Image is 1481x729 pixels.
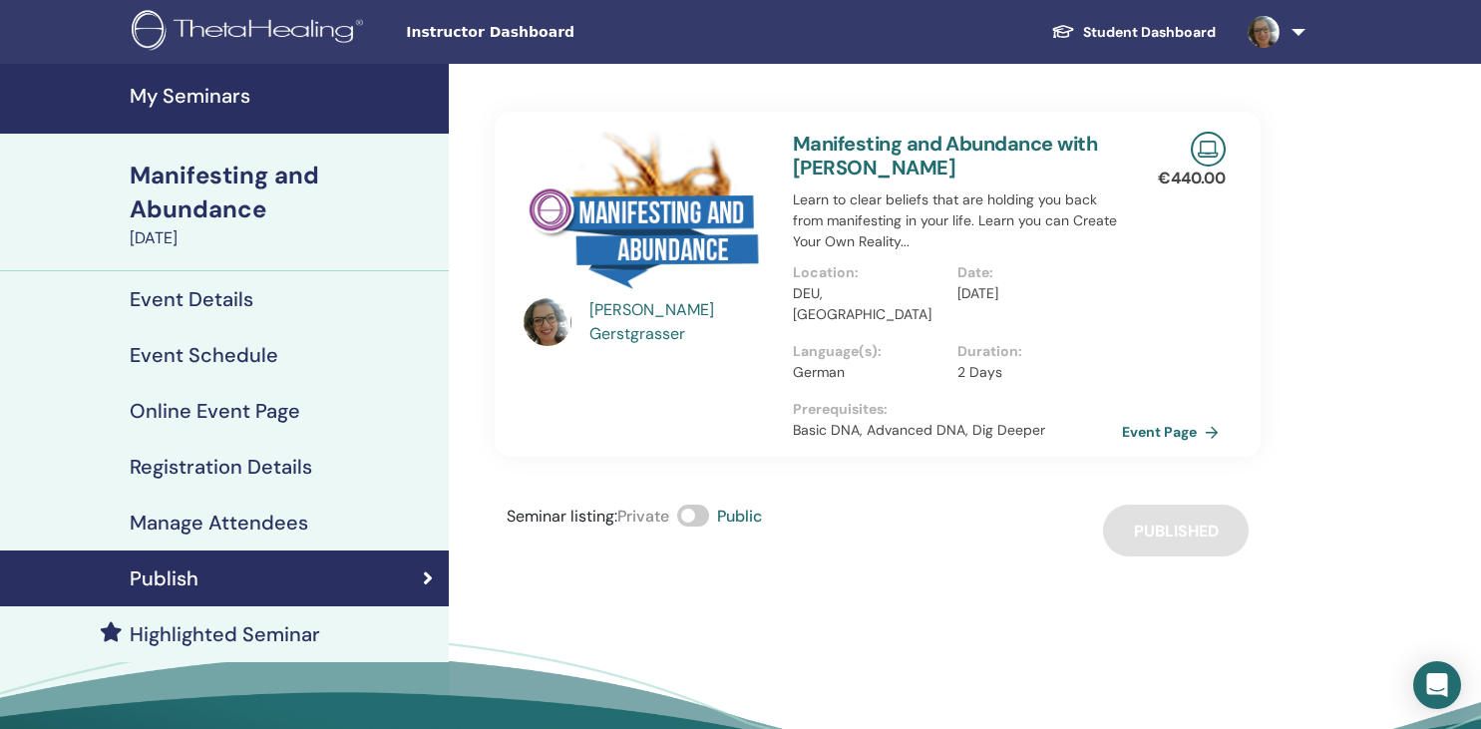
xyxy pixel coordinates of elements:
[130,287,253,311] h4: Event Details
[130,622,320,646] h4: Highlighted Seminar
[130,84,437,108] h4: My Seminars
[793,283,945,325] p: DEU, [GEOGRAPHIC_DATA]
[130,226,437,250] div: [DATE]
[589,298,774,346] a: [PERSON_NAME] Gerstgrasser
[524,298,571,346] img: default.jpg
[717,506,762,527] span: Public
[1248,16,1280,48] img: default.jpg
[793,399,1122,420] p: Prerequisites :
[507,506,617,527] span: Seminar listing :
[1122,417,1227,447] a: Event Page
[406,22,705,43] span: Instructor Dashboard
[130,455,312,479] h4: Registration Details
[957,262,1110,283] p: Date :
[1051,23,1075,40] img: graduation-cap-white.svg
[1158,167,1226,190] p: € 440.00
[957,362,1110,383] p: 2 Days
[793,262,945,283] p: Location :
[118,159,449,250] a: Manifesting and Abundance[DATE]
[130,566,198,590] h4: Publish
[130,159,437,226] div: Manifesting and Abundance
[793,341,945,362] p: Language(s) :
[130,511,308,535] h4: Manage Attendees
[793,131,1097,181] a: Manifesting and Abundance with [PERSON_NAME]
[957,341,1110,362] p: Duration :
[130,399,300,423] h4: Online Event Page
[617,506,669,527] span: Private
[957,283,1110,304] p: [DATE]
[1035,14,1232,51] a: Student Dashboard
[793,189,1122,252] p: Learn to clear beliefs that are holding you back from manifesting in your life. Learn you can Cre...
[793,362,945,383] p: German
[1413,661,1461,709] div: Open Intercom Messenger
[132,10,370,55] img: logo.png
[793,420,1122,441] p: Basic DNA, Advanced DNA, Dig Deeper
[130,343,278,367] h4: Event Schedule
[524,132,769,304] img: Manifesting and Abundance
[1191,132,1226,167] img: Live Online Seminar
